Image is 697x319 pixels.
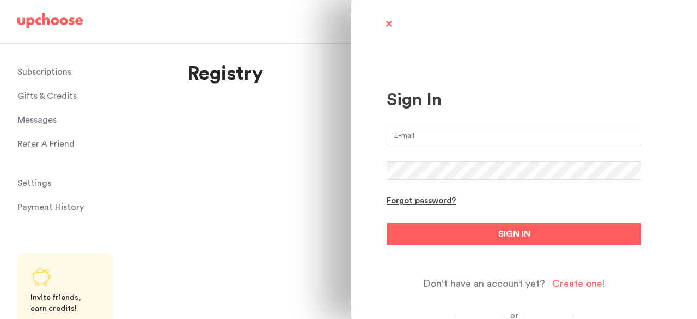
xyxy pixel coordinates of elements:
[387,196,456,207] div: Forgot password?
[387,223,641,245] button: SIGN IN
[498,227,530,240] span: SIGN IN
[387,89,641,110] div: Sign In
[423,278,545,290] span: Don't have an account yet?
[387,127,641,145] input: E-mail
[552,278,606,290] div: Create one!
